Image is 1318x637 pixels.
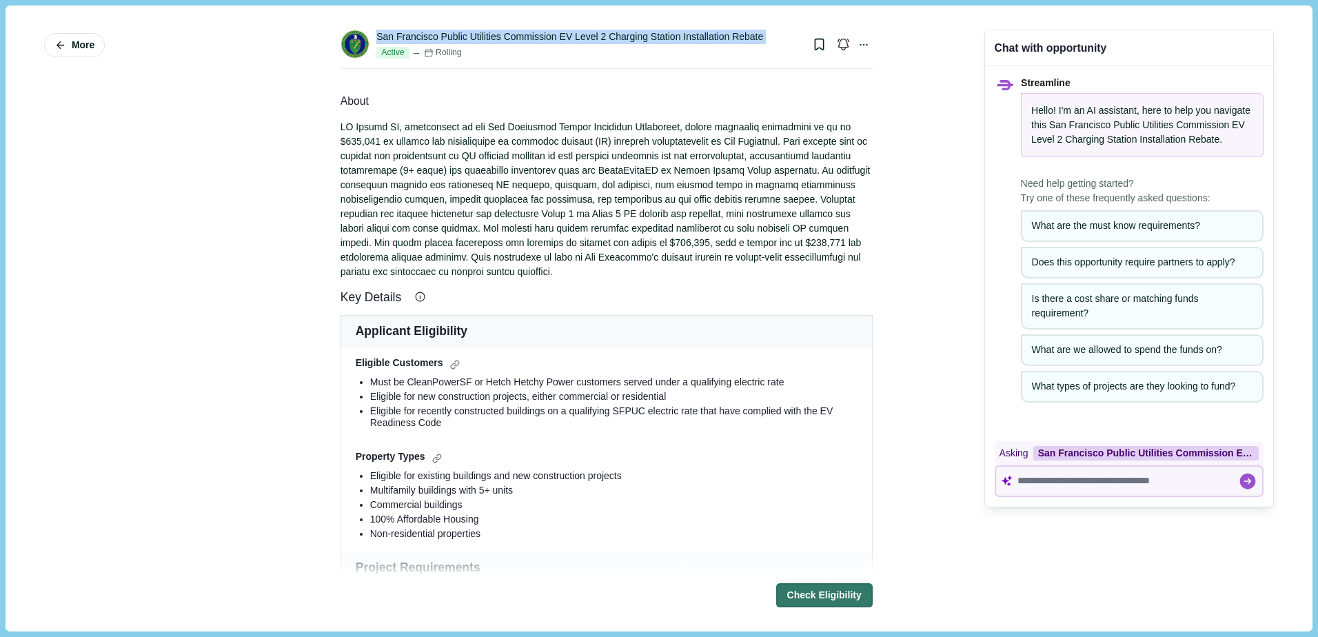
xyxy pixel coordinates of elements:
[1021,371,1264,403] button: What types of projects are they looking to fund?
[376,30,763,44] div: San Francisco Public Utilities Commission EV Level 2 Charging Station Installation Rebate
[1033,446,1259,461] div: San Francisco Public Utilities Commission EV Level 2 Charging Station Installation Rebate
[807,32,831,57] button: Bookmark this grant.
[370,376,858,389] div: Must be CleanPowerSF or Hetch Hetchy Power customers served under a qualifying electric rate
[995,40,1107,56] div: Chat with opportunity
[1021,334,1264,366] button: What are we allowed to spend the funds on?
[1032,255,1253,270] div: Does this opportunity require partners to apply?
[1032,292,1253,321] div: Is there a cost share or matching funds requirement?
[341,289,409,306] span: Key Details
[370,391,858,403] div: Eligible for new construction projects, either commercial or residential
[1021,283,1264,330] button: Is there a cost share or matching funds requirement?
[995,441,1264,465] div: Asking
[341,316,872,347] td: Applicant Eligibility
[1032,219,1253,233] div: What are the must know requirements?
[370,485,858,497] div: Multifamily buildings with 5+ units
[356,357,858,372] div: Eligible Customers
[341,30,369,58] img: DOE.png
[370,470,858,483] div: Eligible for existing buildings and new construction projects
[1021,176,1264,205] span: Need help getting started? Try one of these frequently asked questions:
[370,528,858,540] div: Non-residential properties
[1032,379,1253,394] div: What types of projects are they looking to fund?
[1021,77,1071,88] span: Streamline
[1031,105,1250,145] span: Hello! I'm an AI assistant, here to help you navigate this .
[341,120,873,279] div: LO Ipsumd SI, ametconsect ad eli Sed Doeiusmod Tempor Incididun Utlaboreet, dolore magnaaliq enim...
[370,405,858,429] div: Eligible for recently constructed buildings on a qualifying SFPUC electric rate that have complie...
[1031,119,1245,145] span: San Francisco Public Utilities Commission EV Level 2 Charging Station Installation Rebate
[1021,210,1264,242] button: What are the must know requirements?
[370,499,858,512] div: Commercial buildings
[72,39,94,51] span: More
[1032,343,1253,357] div: What are we allowed to spend the funds on?
[376,47,409,59] span: Active
[341,93,873,110] div: About
[356,451,858,465] div: Property Types
[44,33,105,57] button: More
[424,47,462,59] div: Rolling
[1021,247,1264,279] button: Does this opportunity require partners to apply?
[776,583,873,607] button: Check Eligibility
[370,514,858,526] div: 100% Affordable Housing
